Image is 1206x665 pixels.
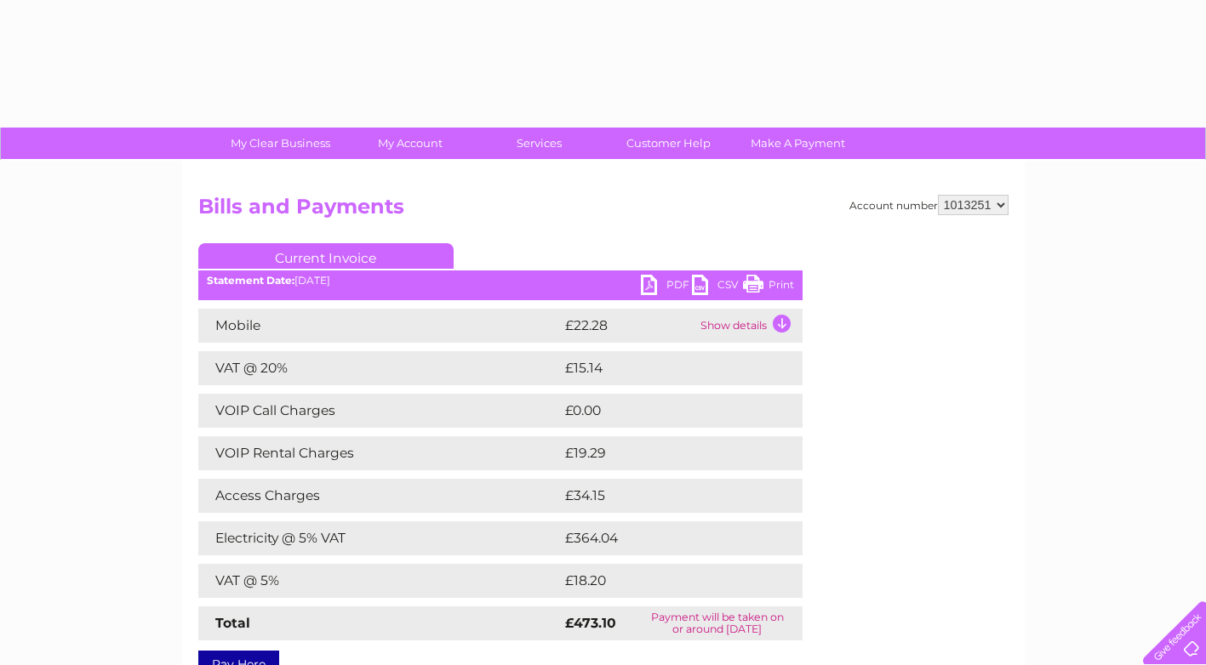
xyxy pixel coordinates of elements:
[198,309,561,343] td: Mobile
[198,564,561,598] td: VAT @ 5%
[198,521,561,555] td: Electricity @ 5% VAT
[728,128,868,159] a: Make A Payment
[198,479,561,513] td: Access Charges
[561,309,696,343] td: £22.28
[198,243,454,269] a: Current Invoice
[198,436,561,470] td: VOIP Rental Charges
[210,128,351,159] a: My Clear Business
[561,564,767,598] td: £18.20
[198,351,561,385] td: VAT @ 20%
[207,274,294,287] b: Statement Date:
[198,394,561,428] td: VOIP Call Charges
[561,479,767,513] td: £34.15
[561,394,763,428] td: £0.00
[561,521,773,555] td: £364.04
[469,128,609,159] a: Services
[198,195,1009,227] h2: Bills and Payments
[632,606,803,640] td: Payment will be taken on or around [DATE]
[692,275,743,299] a: CSV
[561,436,767,470] td: £19.29
[215,615,250,631] strong: Total
[696,309,803,343] td: Show details
[340,128,480,159] a: My Account
[598,128,739,159] a: Customer Help
[198,275,803,287] div: [DATE]
[641,275,692,299] a: PDF
[849,195,1009,215] div: Account number
[743,275,794,299] a: Print
[565,615,616,631] strong: £473.10
[561,351,765,385] td: £15.14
